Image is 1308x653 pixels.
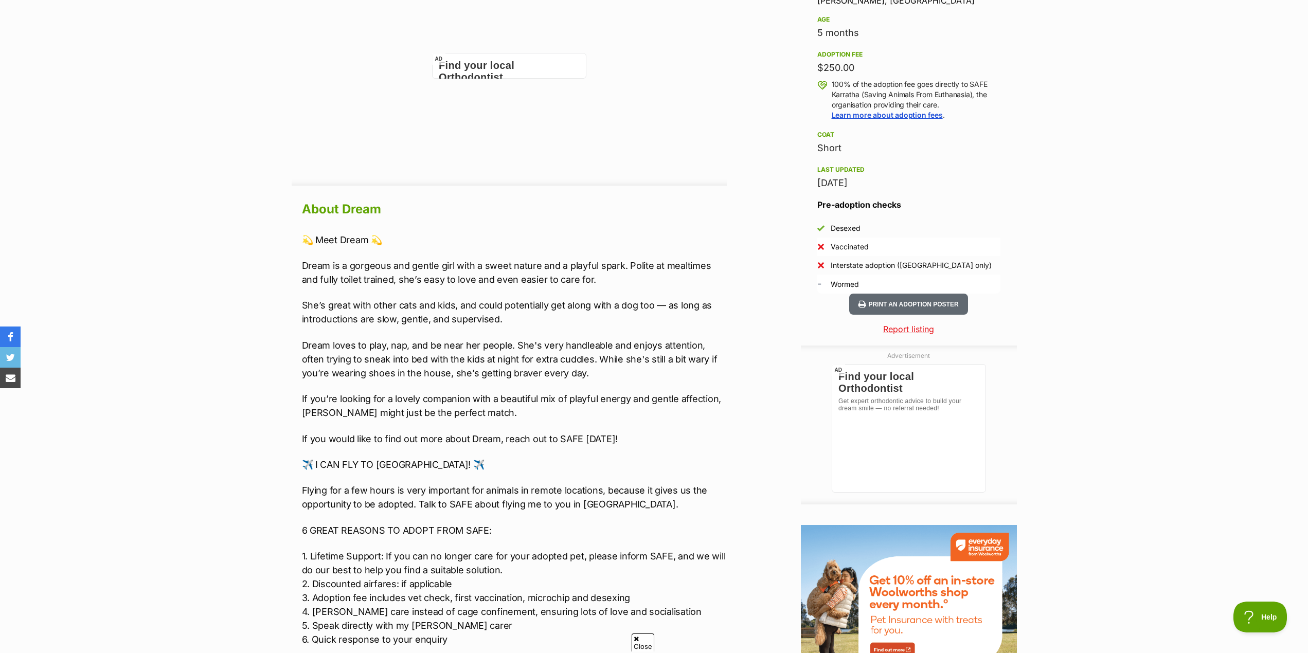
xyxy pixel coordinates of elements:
[302,198,727,221] h2: About Dream
[817,198,1000,211] h3: Pre-adoption checks
[817,166,1000,174] div: Last updated
[831,223,861,233] div: Desexed
[832,79,1000,120] p: 100% of the adoption fee goes directly to SAFE Karratha (Saving Animals From Euthanasia), the org...
[801,346,1017,505] div: Advertisement
[817,26,1000,40] div: 5 months
[1233,602,1287,632] iframe: Help Scout Beacon - Open
[302,233,727,247] p: 💫 Meet Dream 💫
[831,260,992,270] div: Interstate adoption ([GEOGRAPHIC_DATA] only)
[817,243,825,250] img: No
[302,392,727,420] p: If you’re looking for a lovely companion with a beautiful mix of playful energy and gentle affect...
[302,432,727,446] p: If you would like to find out more about Dream, reach out to SAFE [DATE]!
[302,338,727,380] p: Dream loves to play, nap, and be near her people. She's very handleable and enjoys attention, oft...
[817,50,1000,59] div: Adoption fee
[302,549,727,646] p: 1. Lifetime Support: If you can no longer care for your adopted pet, please inform SAFE, and we w...
[302,483,727,511] p: Flying for a few hours is very important for animals in remote locations, because it gives us the...
[817,61,1000,75] div: $250.00
[831,242,869,252] div: Vaccinated
[831,279,859,289] div: Wormed
[817,279,821,289] span: Unknown
[817,141,1000,155] div: Short
[817,225,825,232] img: Yes
[832,364,845,376] span: AD
[817,15,1000,24] div: Age
[7,7,148,30] p: Find your local Orthodontist
[7,33,148,48] span: Get expert orthodontic advice to build your dream smile — no referral needed!
[632,633,654,651] span: Close
[817,262,825,269] img: No
[302,298,727,326] p: She’s great with other cats and kids, and could potentially get along with a dog too — as long as...
[302,259,727,286] p: Dream is a gorgeous and gentle girl with a sweet nature and a playful spark. Polite at mealtimes ...
[849,294,967,315] button: Print an adoption poster
[801,323,1017,335] a: Report listing
[817,176,1000,190] div: [DATE]
[832,111,943,119] a: Learn more about adoption fees
[302,523,727,537] p: 6 GREAT REASONS TO ADOPT FROM SAFE:
[817,131,1000,139] div: Coat
[7,7,368,19] p: Find your local Orthodontist
[7,22,368,29] span: Get expert orthodontic advice to build your dream smile — no referral needed!
[432,53,445,65] span: AD
[302,458,727,471] p: ✈️ I CAN FLY TO [GEOGRAPHIC_DATA]! ✈️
